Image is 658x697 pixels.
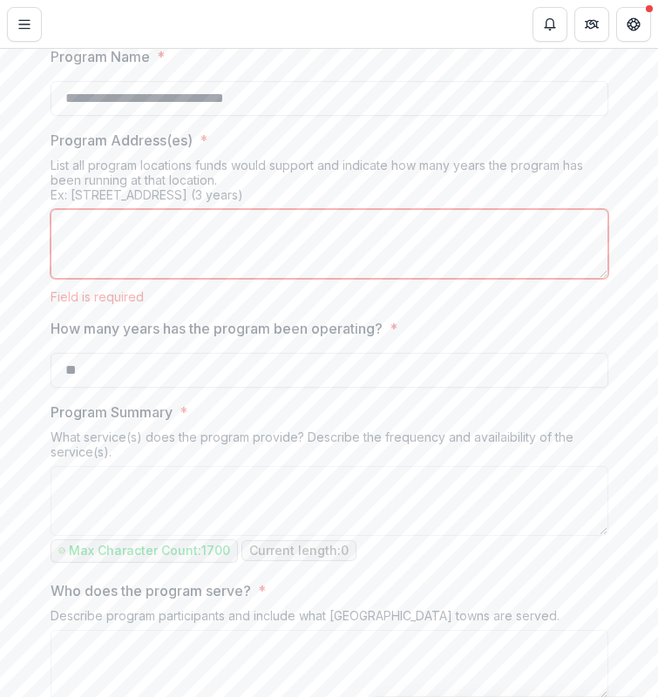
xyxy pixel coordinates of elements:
button: Notifications [533,7,567,42]
button: Get Help [616,7,651,42]
p: Program Address(es) [51,130,193,151]
p: Current length: 0 [249,544,349,558]
div: List all program locations funds would support and indicate how many years the program has been r... [51,158,608,209]
button: Toggle Menu [7,7,42,42]
div: Field is required [51,289,608,304]
div: Describe program participants and include what [GEOGRAPHIC_DATA] towns are served. [51,608,608,630]
p: Who does the program serve? [51,580,251,601]
button: Partners [574,7,609,42]
p: Max Character Count: 1700 [69,544,230,558]
div: What service(s) does the program provide? Describe the frequency and availaibility of the service... [51,430,608,466]
p: Program Name [51,46,150,67]
p: Program Summary [51,402,173,423]
p: How many years has the program been operating? [51,318,383,339]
